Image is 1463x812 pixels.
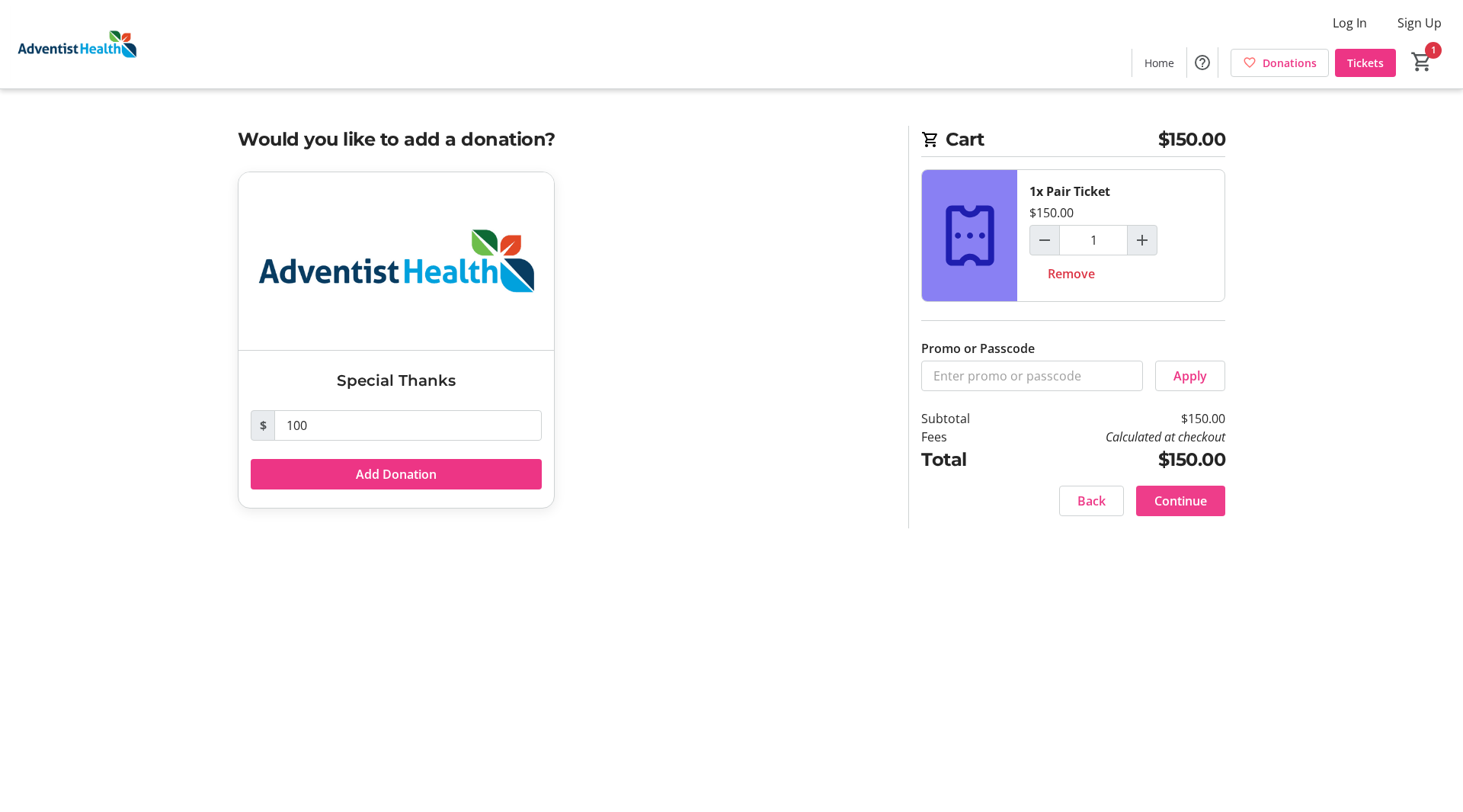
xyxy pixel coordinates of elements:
button: Help [1187,47,1218,78]
button: Sign Up [1385,11,1454,35]
input: Donation Amount [274,410,542,441]
button: Log In [1321,11,1379,35]
td: $150.00 [1010,446,1225,473]
a: Donations [1231,49,1329,77]
a: Home [1132,49,1186,77]
button: Back [1059,486,1124,516]
div: $150.00 [1029,204,1074,222]
span: Apply [1173,367,1207,385]
button: Increment by one [1128,226,1157,255]
button: Decrement by one [1030,226,1059,255]
span: Add Donation [356,465,437,483]
span: Continue [1154,492,1207,510]
button: Remove [1029,258,1113,289]
span: Back [1077,492,1106,510]
span: Donations [1263,55,1317,71]
span: Log In [1333,14,1367,32]
td: Calculated at checkout [1010,428,1225,446]
td: Total [921,446,1010,473]
button: Add Donation [251,459,542,489]
img: Special Thanks [238,172,554,350]
h3: Special Thanks [251,369,542,392]
div: 1x Pair Ticket [1029,182,1110,201]
span: Home [1144,55,1174,71]
span: $150.00 [1158,126,1226,153]
button: Cart [1408,48,1436,75]
input: Pair Ticket Quantity [1059,225,1128,255]
h2: Would you like to add a donation? [238,126,890,153]
span: Tickets [1347,55,1384,71]
span: $ [251,410,275,441]
input: Enter promo or passcode [921,361,1143,391]
button: Apply [1155,361,1225,391]
td: Fees [921,428,1010,446]
label: Promo or Passcode [921,339,1035,358]
span: Sign Up [1397,14,1442,32]
td: Subtotal [921,409,1010,428]
td: $150.00 [1010,409,1225,428]
img: Adventist Health's Logo [9,6,145,82]
span: Remove [1048,265,1095,283]
button: Continue [1136,486,1225,516]
a: Tickets [1335,49,1396,77]
h2: Cart [921,126,1225,157]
